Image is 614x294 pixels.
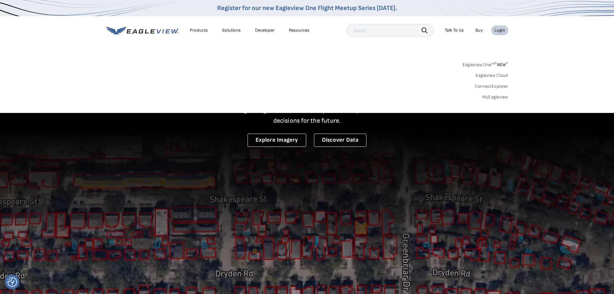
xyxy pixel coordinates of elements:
a: ConnectExplorer [475,84,508,89]
a: Discover Data [314,134,366,147]
a: Register for our new Eagleview One Flight Meetup Series [DATE]. [217,4,397,12]
a: Eagleview Cloud [476,73,508,78]
div: Login [494,27,505,33]
div: Solutions [222,27,241,33]
span: NEW [495,62,508,67]
input: Search [346,24,434,37]
button: Consent Preferences [7,277,17,287]
div: Resources [289,27,309,33]
div: Talk To Us [445,27,464,33]
a: Developer [255,27,275,33]
img: Revisit consent button [7,277,17,287]
a: Eagleview One™*NEW* [463,60,508,67]
a: Buy [475,27,483,33]
a: MyEagleview [482,94,508,100]
div: Products [190,27,208,33]
a: Explore Imagery [248,134,306,147]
